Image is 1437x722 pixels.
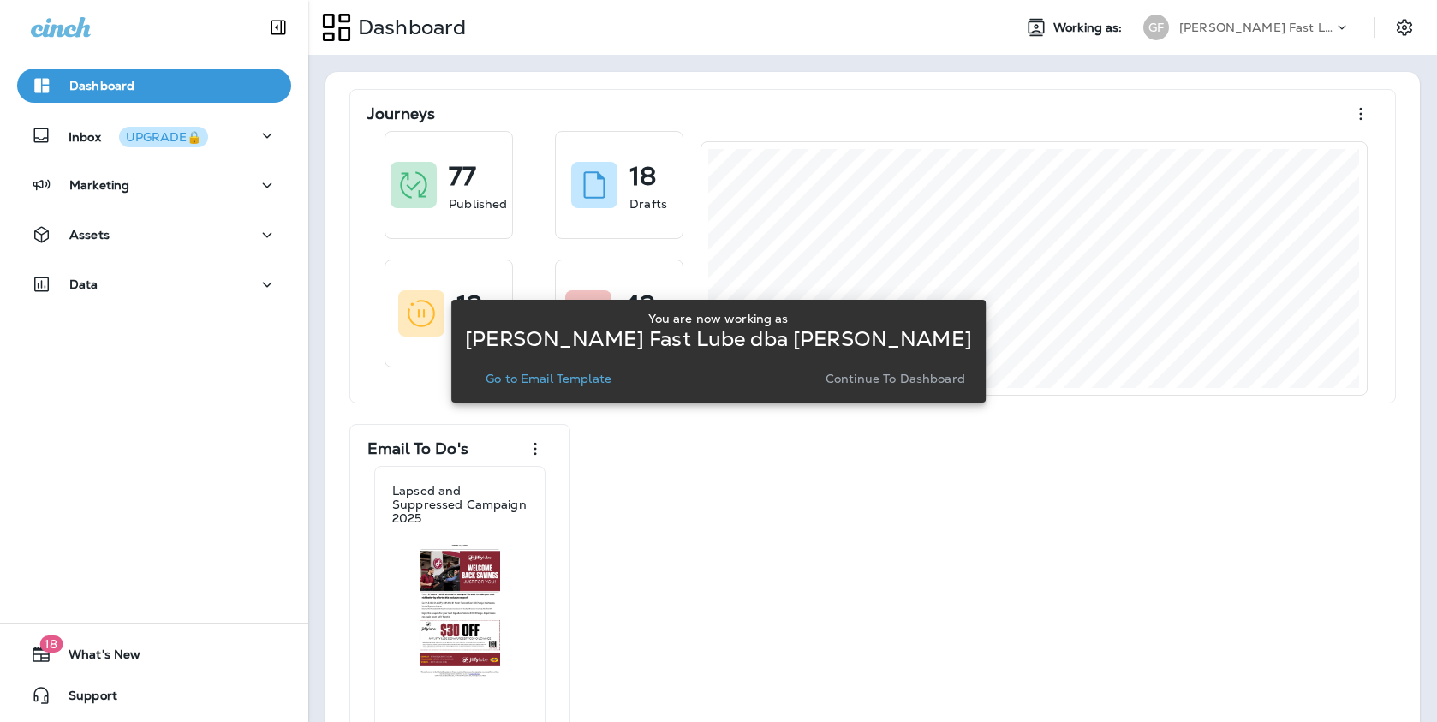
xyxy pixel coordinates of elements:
[1389,12,1420,43] button: Settings
[367,105,435,122] p: Journeys
[17,168,291,202] button: Marketing
[1143,15,1169,40] div: GF
[826,372,965,385] p: Continue to Dashboard
[479,367,618,391] button: Go to Email Template
[254,10,302,45] button: Collapse Sidebar
[17,118,291,152] button: InboxUPGRADE🔒
[1179,21,1333,34] p: [PERSON_NAME] Fast Lube dba [PERSON_NAME]
[126,131,201,143] div: UPGRADE🔒
[17,69,291,103] button: Dashboard
[351,15,466,40] p: Dashboard
[648,312,788,325] p: You are now working as
[17,637,291,671] button: 18What's New
[51,689,117,709] span: Support
[392,484,528,525] p: Lapsed and Suppressed Campaign 2025
[367,440,468,457] p: Email To Do's
[17,678,291,713] button: Support
[449,195,507,212] p: Published
[17,267,291,301] button: Data
[69,277,98,291] p: Data
[51,647,140,668] span: What's New
[69,79,134,92] p: Dashboard
[1053,21,1126,35] span: Working as:
[69,228,110,242] p: Assets
[69,178,129,192] p: Marketing
[465,332,972,346] p: [PERSON_NAME] Fast Lube dba [PERSON_NAME]
[119,127,208,147] button: UPGRADE🔒
[39,635,63,653] span: 18
[69,127,208,145] p: Inbox
[819,367,972,391] button: Continue to Dashboard
[486,372,611,385] p: Go to Email Template
[449,168,476,185] p: 77
[17,218,291,252] button: Assets
[391,542,528,677] img: d8a31f8c-6883-41f4-9dc5-adf3850bd320.jpg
